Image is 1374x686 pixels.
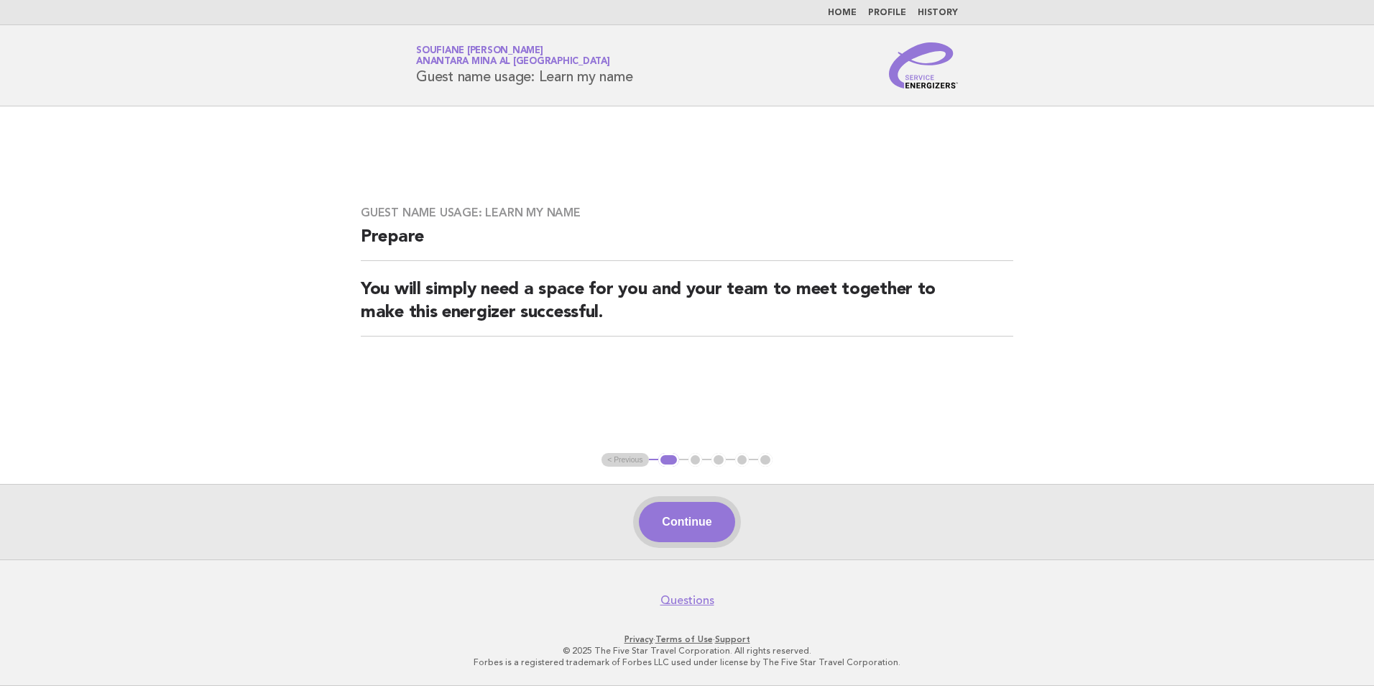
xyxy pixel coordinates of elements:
[660,593,714,608] a: Questions
[247,645,1127,657] p: © 2025 The Five Star Travel Corporation. All rights reserved.
[655,634,713,644] a: Terms of Use
[416,46,610,66] a: Soufiane [PERSON_NAME]Anantara Mina al [GEOGRAPHIC_DATA]
[361,206,1013,220] h3: Guest name usage: Learn my name
[639,502,734,542] button: Continue
[247,634,1127,645] p: · ·
[361,226,1013,261] h2: Prepare
[361,278,1013,337] h2: You will simply need a space for you and your team to meet together to make this energizer succes...
[416,58,610,67] span: Anantara Mina al [GEOGRAPHIC_DATA]
[416,47,632,84] h1: Guest name usage: Learn my name
[868,9,906,17] a: Profile
[715,634,750,644] a: Support
[658,453,679,467] button: 1
[624,634,653,644] a: Privacy
[918,9,958,17] a: History
[828,9,857,17] a: Home
[247,657,1127,668] p: Forbes is a registered trademark of Forbes LLC used under license by The Five Star Travel Corpora...
[889,42,958,88] img: Service Energizers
